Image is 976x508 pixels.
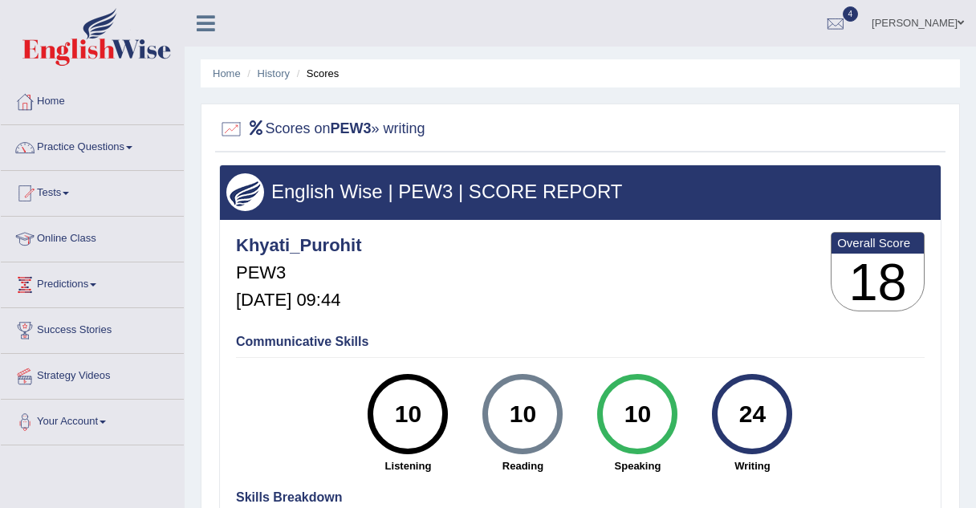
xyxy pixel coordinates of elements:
[1,400,184,440] a: Your Account
[236,335,925,349] h4: Communicative Skills
[1,79,184,120] a: Home
[1,308,184,348] a: Success Stories
[494,380,552,448] div: 10
[723,380,782,448] div: 24
[1,354,184,394] a: Strategy Videos
[843,6,859,22] span: 4
[258,67,290,79] a: History
[236,263,361,282] h5: PEW3
[608,380,667,448] div: 10
[703,458,802,473] strong: Writing
[236,490,925,505] h4: Skills Breakdown
[226,181,934,202] h3: English Wise | PEW3 | SCORE REPORT
[213,67,241,79] a: Home
[331,120,372,136] b: PEW3
[219,117,425,141] h2: Scores on » writing
[236,291,361,310] h5: [DATE] 09:44
[1,171,184,211] a: Tests
[359,458,458,473] strong: Listening
[1,125,184,165] a: Practice Questions
[832,254,924,311] h3: 18
[379,380,437,448] div: 10
[236,236,361,255] h4: Khyati_Purohit
[588,458,687,473] strong: Speaking
[226,173,264,211] img: wings.png
[837,236,918,250] b: Overall Score
[474,458,572,473] strong: Reading
[1,217,184,257] a: Online Class
[293,66,340,81] li: Scores
[1,262,184,303] a: Predictions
